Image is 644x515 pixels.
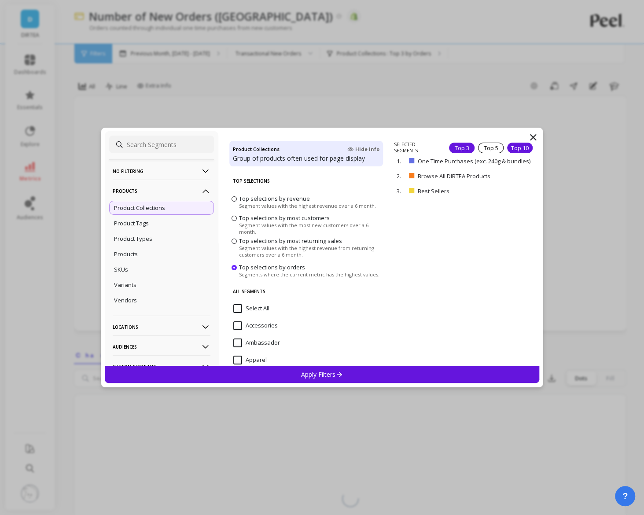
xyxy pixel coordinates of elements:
p: 3. [397,187,405,195]
span: Top selections by orders [239,263,305,271]
span: Segment values with the highest revenue from returning customers over a 6 month. [239,245,381,258]
p: Product Collections [114,204,165,212]
p: Audiences [113,335,210,358]
p: SKUs [114,265,128,273]
span: Top selections by revenue [239,195,310,202]
p: Custom Segments [113,355,210,378]
p: Locations [113,316,210,338]
p: Vendors [114,296,137,304]
p: Product Tags [114,219,149,227]
div: Top 10 [507,143,533,153]
span: Ambassador [233,338,280,347]
p: One Time Purchases (exc. 240g & bundles) [418,157,532,165]
p: Apply Filters [301,370,343,379]
h4: Product Collections [233,144,280,154]
p: Browse All DIRTEA Products [418,172,512,180]
p: No filtering [113,160,210,182]
div: Top 5 [478,143,504,153]
span: Apparel [233,356,267,364]
div: Top 3 [449,143,475,153]
p: Top Selections [233,172,379,190]
p: Variants [114,281,136,289]
p: Product Types [114,235,152,243]
span: Top selections by most returning sales [239,237,342,245]
p: Products [113,180,210,202]
input: Search Segments [109,136,214,153]
p: Group of products often used for page display [233,154,379,163]
span: ? [622,490,628,502]
span: Select All [233,304,269,313]
button: ? [615,486,635,506]
p: Products [114,250,138,258]
span: Segment values with the most new customers over a 6 month. [239,222,381,235]
p: SELECTED SEGMENTS [394,141,438,154]
span: Accessories [233,321,278,330]
p: Best Sellers [418,187,492,195]
span: Top selections by most customers [239,214,330,222]
span: Segments where the current metric has the highest values. [239,271,379,278]
p: All Segments [233,282,379,301]
p: 1. [397,157,405,165]
span: Segment values with the highest revenue over a 6 month. [239,202,376,209]
p: 2. [397,172,405,180]
span: Hide Info [347,146,379,153]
